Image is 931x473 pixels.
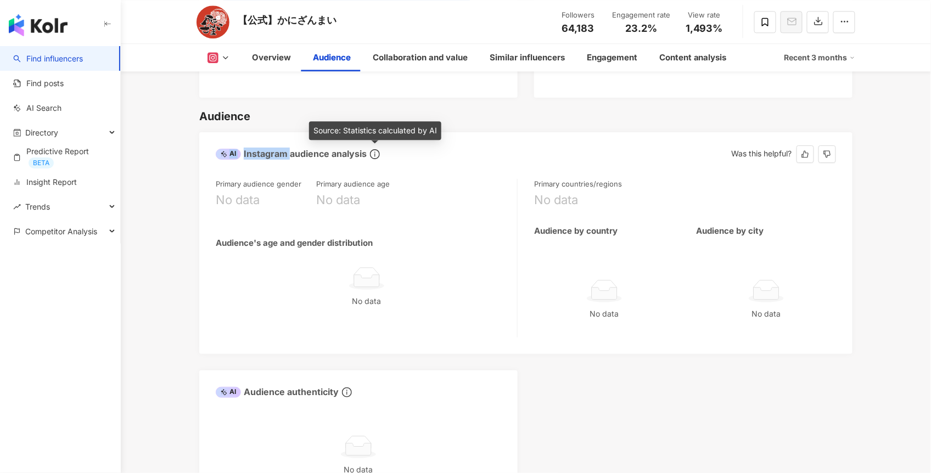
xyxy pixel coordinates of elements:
[13,53,83,64] a: searchFind influencers
[316,179,390,189] div: Primary audience age
[612,10,670,21] div: Engagement rate
[683,10,725,21] div: View rate
[732,149,792,158] div: Was this helpful?
[25,120,58,145] span: Directory
[216,387,241,398] div: AI
[252,51,291,64] div: Overview
[534,179,622,189] div: Primary countries/regions
[700,308,832,320] div: No data
[216,237,373,249] div: Audience's age and gender distribution
[784,49,855,66] div: Recent 3 months
[316,192,360,209] div: No data
[490,51,565,64] div: Similar influencers
[13,146,111,168] a: Predictive ReportBETA
[313,51,351,64] div: Audience
[368,148,382,161] span: info-circle
[216,149,241,160] div: AI
[625,23,657,34] span: 23.2%
[659,51,727,64] div: Content analysis
[13,78,64,89] a: Find posts
[801,150,809,158] span: like
[539,308,670,320] div: No data
[216,192,260,209] div: No data
[340,386,354,399] span: info-circle
[373,51,468,64] div: Collaboration and value
[534,225,618,236] div: Audience by country
[216,386,339,398] div: Audience authenticity
[199,109,250,124] div: Audience
[13,103,61,114] a: AI Search
[696,225,764,236] div: Audience by city
[587,51,637,64] div: Engagement
[823,150,831,158] span: dislike
[309,121,441,140] div: Source: Statistics calculated by AI
[216,148,367,160] div: Instagram audience analysis
[197,5,229,38] img: KOL Avatar
[562,22,595,34] span: 64,183
[25,219,97,244] span: Competitor Analysis
[686,23,723,34] span: 1,493%
[13,203,21,211] span: rise
[220,295,513,307] div: No data
[534,192,578,209] div: No data
[13,177,77,188] a: Insight Report
[25,194,50,219] span: Trends
[238,13,336,27] div: 【公式】かにざんまい
[557,10,599,21] div: Followers
[9,14,68,36] img: logo
[216,179,301,189] div: Primary audience gender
